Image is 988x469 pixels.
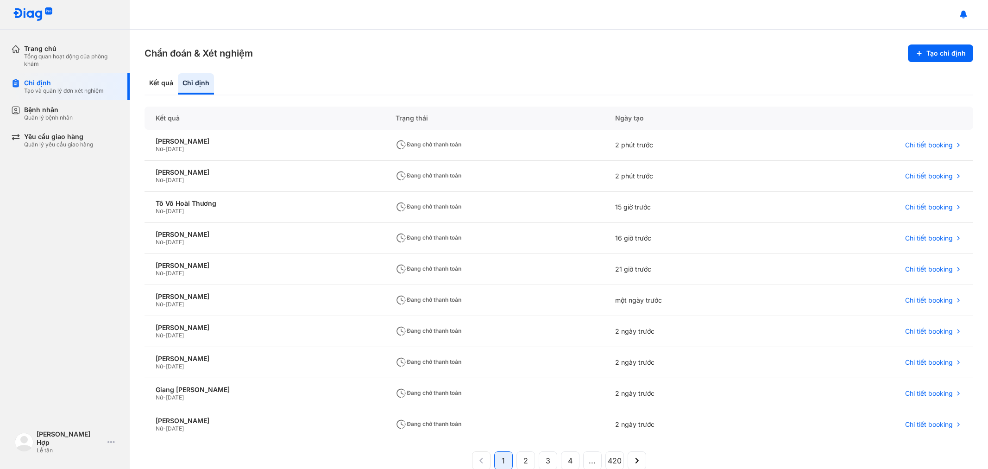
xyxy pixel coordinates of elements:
[502,455,505,466] span: 1
[396,296,461,303] span: Đang chờ thanh toán
[37,447,104,454] div: Lễ tân
[166,363,184,370] span: [DATE]
[166,394,184,401] span: [DATE]
[166,146,184,152] span: [DATE]
[156,270,163,277] span: Nữ
[156,208,163,215] span: Nữ
[163,270,166,277] span: -
[396,141,461,148] span: Đang chờ thanh toán
[905,172,953,180] span: Chi tiết booking
[24,79,104,87] div: Chỉ định
[546,455,550,466] span: 3
[905,420,953,429] span: Chi tiết booking
[24,53,119,68] div: Tổng quan hoạt động của phòng khám
[908,44,973,62] button: Tạo chỉ định
[156,363,163,370] span: Nữ
[24,133,93,141] div: Yêu cầu giao hàng
[145,47,253,60] h3: Chẩn đoán & Xét nghiệm
[156,199,373,208] div: Tô Võ Hoài Thương
[15,433,33,451] img: logo
[384,107,604,130] div: Trạng thái
[156,301,163,308] span: Nữ
[156,230,373,239] div: [PERSON_NAME]
[905,203,953,211] span: Chi tiết booking
[163,394,166,401] span: -
[163,239,166,246] span: -
[156,177,163,184] span: Nữ
[604,130,776,161] div: 2 phút trước
[604,223,776,254] div: 16 giờ trước
[156,168,373,177] div: [PERSON_NAME]
[396,203,461,210] span: Đang chờ thanh toán
[568,455,573,466] span: 4
[589,455,596,466] span: ...
[156,386,373,394] div: Giang [PERSON_NAME]
[166,301,184,308] span: [DATE]
[905,296,953,304] span: Chi tiết booking
[163,177,166,184] span: -
[163,146,166,152] span: -
[396,234,461,241] span: Đang chờ thanh toán
[156,332,163,339] span: Nữ
[396,172,461,179] span: Đang chờ thanh toán
[156,137,373,146] div: [PERSON_NAME]
[604,285,776,316] div: một ngày trước
[24,44,119,53] div: Trang chủ
[156,355,373,363] div: [PERSON_NAME]
[163,363,166,370] span: -
[905,141,953,149] span: Chi tiết booking
[166,239,184,246] span: [DATE]
[396,420,461,427] span: Đang chờ thanh toán
[156,146,163,152] span: Nữ
[156,323,373,332] div: [PERSON_NAME]
[156,417,373,425] div: [PERSON_NAME]
[604,192,776,223] div: 15 giờ trước
[37,430,104,447] div: [PERSON_NAME] Hợp
[178,73,214,95] div: Chỉ định
[604,107,776,130] div: Ngày tạo
[905,265,953,273] span: Chi tiết booking
[905,389,953,398] span: Chi tiết booking
[24,141,93,148] div: Quản lý yêu cầu giao hàng
[163,425,166,432] span: -
[396,389,461,396] span: Đang chờ thanh toán
[156,394,163,401] span: Nữ
[604,316,776,347] div: 2 ngày trước
[396,327,461,334] span: Đang chờ thanh toán
[604,409,776,440] div: 2 ngày trước
[604,378,776,409] div: 2 ngày trước
[905,327,953,336] span: Chi tiết booking
[163,332,166,339] span: -
[396,358,461,365] span: Đang chờ thanh toán
[166,208,184,215] span: [DATE]
[156,425,163,432] span: Nữ
[523,455,528,466] span: 2
[145,73,178,95] div: Kết quả
[166,270,184,277] span: [DATE]
[166,177,184,184] span: [DATE]
[604,254,776,285] div: 21 giờ trước
[156,292,373,301] div: [PERSON_NAME]
[24,106,73,114] div: Bệnh nhân
[24,114,73,121] div: Quản lý bệnh nhân
[608,455,622,466] span: 420
[604,347,776,378] div: 2 ngày trước
[604,161,776,192] div: 2 phút trước
[163,301,166,308] span: -
[145,107,384,130] div: Kết quả
[166,425,184,432] span: [DATE]
[905,234,953,242] span: Chi tiết booking
[396,265,461,272] span: Đang chờ thanh toán
[24,87,104,95] div: Tạo và quản lý đơn xét nghiệm
[163,208,166,215] span: -
[13,7,53,22] img: logo
[166,332,184,339] span: [DATE]
[156,239,163,246] span: Nữ
[156,261,373,270] div: [PERSON_NAME]
[905,358,953,367] span: Chi tiết booking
